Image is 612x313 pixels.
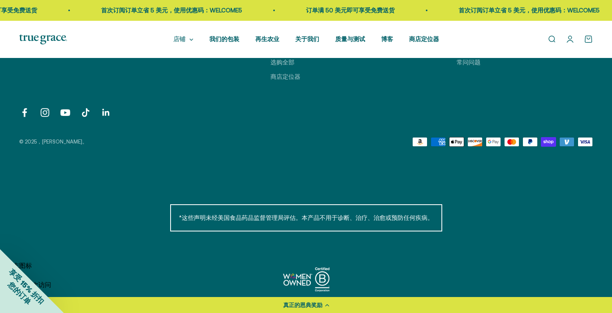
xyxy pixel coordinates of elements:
a: 在TikTok上关注 [80,107,91,118]
a: 在 LinkedIn 上关注 [101,107,111,118]
a: 在 YouTube 上关注 [60,107,71,118]
font: *这些声明未经美国食品药品监督管理局评估。本产品不用于诊断、治疗、治愈或预防任何疾病。 [179,214,433,221]
a: 再生农业 [255,36,279,42]
a: 商店定位器 [270,72,300,82]
a: 我们的包装 [209,36,239,42]
font: 订单满 50 美元即可享受免费送货 [306,7,395,14]
font: 享受 15% 折扣 [7,267,46,306]
font: 商店定位器 [270,73,300,80]
a: 在 Facebook 上关注 [19,107,30,118]
a: 在 Instagram 上关注 [40,107,50,118]
summary: 店铺 [173,34,193,44]
font: 您的订单 [6,280,33,307]
a: 质量与测试 [335,36,365,42]
a: 商店定位器 [409,36,439,42]
font: 常问问题 [457,59,481,66]
font: 店铺 [173,36,185,42]
font: © 2025，[PERSON_NAME]。 [19,139,87,145]
a: 关于我们 [295,36,319,42]
font: 选购全部 [270,59,294,66]
font: 首次订阅订单立省 5 美元，使用优惠码：WELCOME5 [101,7,242,14]
font: 真正的恩典奖励 [283,301,322,309]
font: 首次订阅订单立省 5 美元，使用优惠码：WELCOME5 [459,7,600,14]
a: 选购全部 [270,58,294,67]
a: 博客 [381,36,393,42]
a: 常问问题 [457,58,481,67]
